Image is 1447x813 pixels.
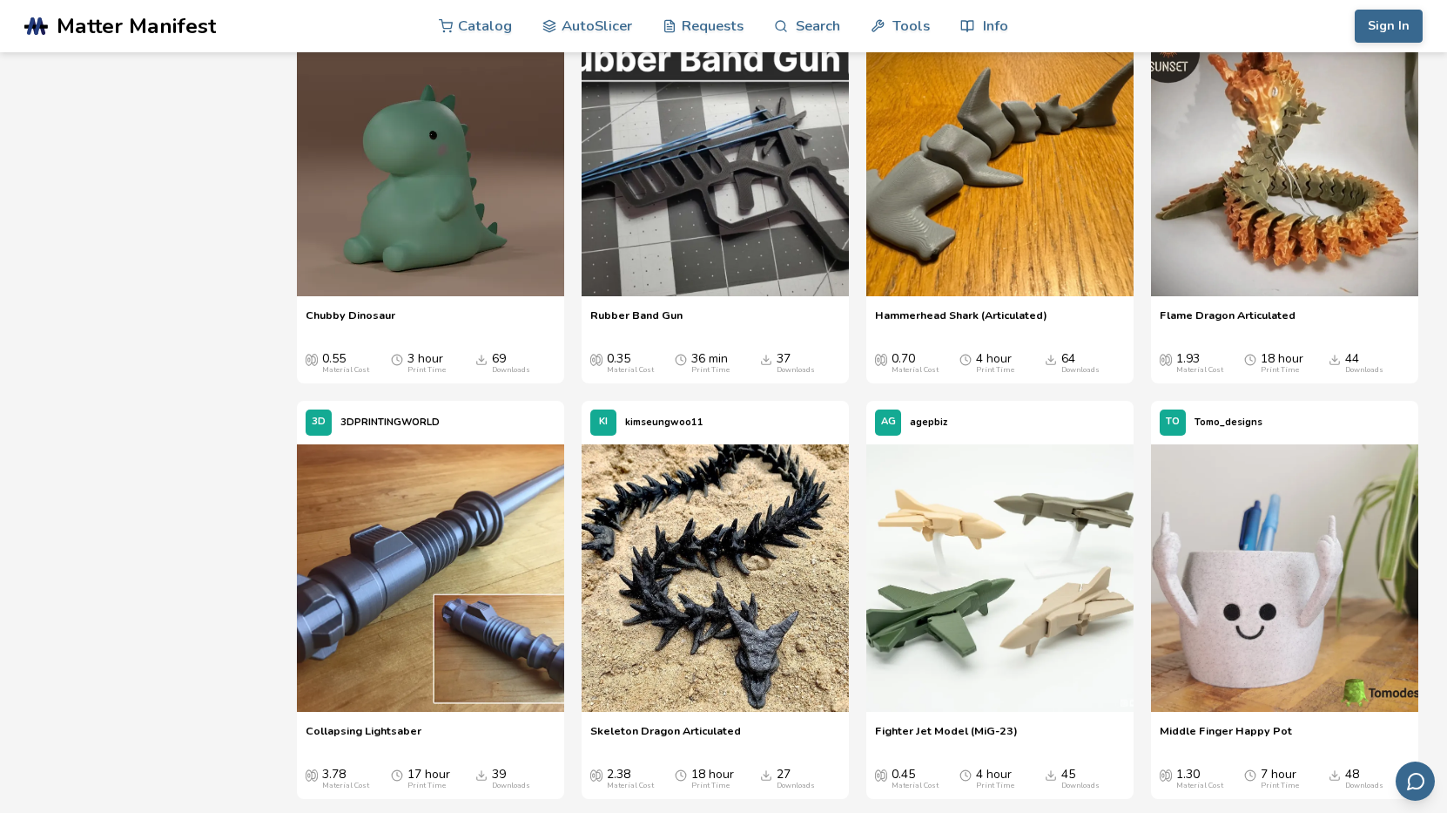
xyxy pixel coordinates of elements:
[1061,782,1100,790] div: Downloads
[391,352,403,366] span: Average Print Time
[675,768,687,782] span: Average Print Time
[607,352,654,375] div: 0.35
[1176,782,1223,790] div: Material Cost
[1355,10,1423,43] button: Sign In
[1345,366,1383,375] div: Downloads
[760,768,772,782] span: Downloads
[1261,366,1299,375] div: Print Time
[492,366,530,375] div: Downloads
[892,366,939,375] div: Material Cost
[607,768,654,790] div: 2.38
[875,308,1047,335] a: Hammerhead Shark (Articulated)
[322,782,369,790] div: Material Cost
[590,724,741,750] a: Skeleton Dragon Articulated
[391,768,403,782] span: Average Print Time
[976,768,1014,790] div: 4 hour
[1045,352,1057,366] span: Downloads
[777,782,815,790] div: Downloads
[892,352,939,375] div: 0.70
[590,352,602,366] span: Average Cost
[492,782,530,790] div: Downloads
[1061,768,1100,790] div: 45
[1244,768,1256,782] span: Average Print Time
[760,352,772,366] span: Downloads
[1345,352,1383,375] div: 44
[1396,762,1435,801] button: Send feedback via email
[590,768,602,782] span: Average Cost
[1345,782,1383,790] div: Downloads
[407,352,446,375] div: 3 hour
[492,768,530,790] div: 39
[1160,724,1292,750] a: Middle Finger Happy Pot
[691,768,734,790] div: 18 hour
[590,308,683,335] a: Rubber Band Gun
[875,352,887,366] span: Average Cost
[407,782,446,790] div: Print Time
[1176,352,1223,375] div: 1.93
[1045,768,1057,782] span: Downloads
[691,352,730,375] div: 36 min
[407,768,450,790] div: 17 hour
[976,366,1014,375] div: Print Time
[1261,768,1299,790] div: 7 hour
[1261,782,1299,790] div: Print Time
[407,366,446,375] div: Print Time
[777,352,815,375] div: 37
[312,417,326,428] span: 3D
[306,724,421,750] a: Collapsing Lightsaber
[959,768,972,782] span: Average Print Time
[475,768,488,782] span: Downloads
[1329,768,1341,782] span: Downloads
[875,768,887,782] span: Average Cost
[675,352,687,366] span: Average Print Time
[475,352,488,366] span: Downloads
[322,768,369,790] div: 3.78
[607,366,654,375] div: Material Cost
[777,768,815,790] div: 27
[1176,768,1223,790] div: 1.30
[691,366,730,375] div: Print Time
[976,352,1014,375] div: 4 hour
[976,782,1014,790] div: Print Time
[607,782,654,790] div: Material Cost
[340,413,440,431] p: 3DPRINTINGWORLD
[910,413,947,431] p: agepbiz
[306,768,318,782] span: Average Cost
[322,366,369,375] div: Material Cost
[1160,308,1296,335] a: Flame Dragon Articulated
[1195,413,1262,431] p: Tomo_designs
[959,352,972,366] span: Average Print Time
[322,352,369,375] div: 0.55
[1166,417,1180,428] span: TO
[881,417,896,428] span: AG
[57,14,216,38] span: Matter Manifest
[599,417,608,428] span: KI
[691,782,730,790] div: Print Time
[1261,352,1303,375] div: 18 hour
[1244,352,1256,366] span: Average Print Time
[892,782,939,790] div: Material Cost
[1345,768,1383,790] div: 48
[306,352,318,366] span: Average Cost
[306,308,395,335] a: Chubby Dinosaur
[1160,352,1172,366] span: Average Cost
[777,366,815,375] div: Downloads
[875,724,1018,750] a: Fighter Jet Model (MiG-23)
[1329,352,1341,366] span: Downloads
[1061,352,1100,375] div: 64
[1176,366,1223,375] div: Material Cost
[1160,768,1172,782] span: Average Cost
[1061,366,1100,375] div: Downloads
[492,352,530,375] div: 69
[892,768,939,790] div: 0.45
[625,413,703,431] p: kimseungwoo11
